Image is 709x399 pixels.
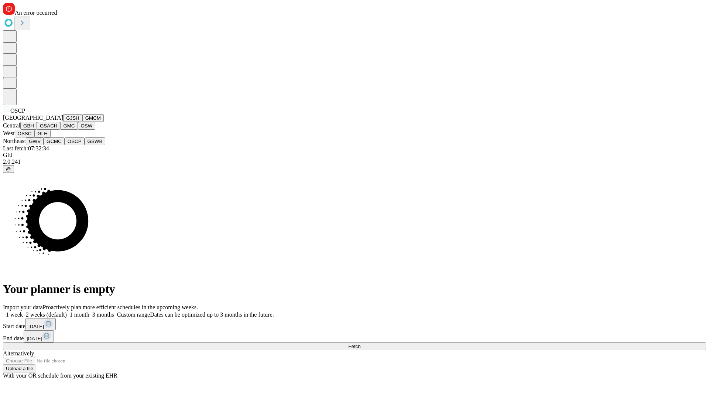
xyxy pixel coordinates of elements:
span: With your OR schedule from your existing EHR [3,372,117,379]
span: Alternatively [3,350,34,357]
span: @ [6,166,11,172]
span: [GEOGRAPHIC_DATA] [3,115,63,121]
span: [DATE] [28,324,44,329]
span: Central [3,122,20,129]
span: Dates can be optimized up to 3 months in the future. [150,311,274,318]
button: Upload a file [3,365,36,372]
button: GWV [26,137,44,145]
h1: Your planner is empty [3,282,706,296]
span: Custom range [117,311,150,318]
div: Start date [3,318,706,330]
button: GCMC [44,137,65,145]
button: OSW [78,122,96,130]
span: 1 week [6,311,23,318]
button: Fetch [3,342,706,350]
span: Northeast [3,138,26,144]
button: OSSC [15,130,35,137]
div: 2.0.241 [3,158,706,165]
span: Proactively plan more efficient schedules in the upcoming weeks. [43,304,198,310]
button: GSWB [85,137,106,145]
button: OSCP [65,137,85,145]
span: [DATE] [27,336,42,341]
div: End date [3,330,706,342]
span: An error occurred [15,10,57,16]
span: OSCP [10,108,25,114]
button: @ [3,165,14,173]
button: [DATE] [25,318,56,330]
span: Import your data [3,304,43,310]
button: [DATE] [24,330,54,342]
div: GEI [3,152,706,158]
button: GMCM [82,114,104,122]
button: GMC [60,122,78,130]
button: GSACH [37,122,60,130]
button: GBH [20,122,37,130]
span: 2 weeks (default) [26,311,67,318]
span: 3 months [92,311,114,318]
button: GLH [34,130,50,137]
span: 1 month [70,311,89,318]
span: West [3,130,15,136]
span: Last fetch: 07:32:34 [3,145,49,151]
button: GJSH [63,114,82,122]
span: Fetch [348,344,360,349]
